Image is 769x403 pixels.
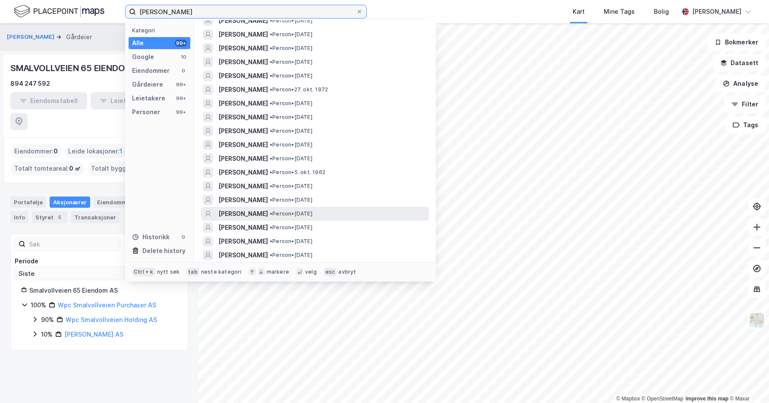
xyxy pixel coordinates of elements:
div: Smalvollveien 65 Eiendom AS [29,285,177,296]
div: Historikk [132,232,170,242]
span: [PERSON_NAME] [218,167,268,178]
div: avbryt [338,269,356,275]
div: Kategori [132,27,190,34]
div: SMALVOLLVEIEN 65 EIENDOM AS [10,61,148,75]
div: velg [305,269,317,275]
span: Person • [DATE] [270,45,312,52]
a: Wpc Smalvollveien Purchaser AS [58,301,156,309]
button: Bokmerker [707,34,766,51]
span: • [270,197,272,203]
span: • [270,238,272,244]
div: 0 [180,234,187,241]
div: 0 [180,67,187,74]
div: 100% [31,300,46,310]
div: Eiendommer [94,197,136,208]
span: Person • [DATE] [270,141,312,148]
span: • [270,141,272,148]
span: • [270,210,272,217]
div: Bolig [654,6,669,17]
span: [PERSON_NAME] [218,209,268,219]
iframe: Chat Widget [726,362,769,403]
span: [PERSON_NAME] [218,84,268,95]
span: • [270,128,272,134]
span: Person • [DATE] [270,238,312,245]
div: 10 [180,53,187,60]
span: 0 ㎡ [69,163,81,174]
div: neste kategori [201,269,242,275]
div: Mine Tags [604,6,635,17]
span: • [270,31,272,37]
span: [PERSON_NAME] [218,98,268,109]
a: Mapbox [616,396,640,402]
span: Person • [DATE] [270,59,312,66]
a: [PERSON_NAME] AS [64,331,123,338]
div: markere [267,269,289,275]
div: Eiendommer [132,66,170,76]
span: • [270,155,272,162]
div: Totalt byggareal : [88,162,158,175]
span: Person • [DATE] [270,72,312,79]
span: [PERSON_NAME] [218,57,268,67]
span: • [270,252,272,258]
div: 10% [41,329,53,340]
span: Person • [DATE] [270,31,312,38]
div: Personer [132,107,160,117]
div: 99+ [175,40,187,47]
div: Transaksjoner [71,211,120,223]
input: Søk på adresse, matrikkel, gårdeiere, leietakere eller personer [136,5,356,18]
span: • [270,169,272,175]
span: [PERSON_NAME] [218,140,268,150]
span: • [270,86,272,93]
div: Google [132,52,154,62]
input: ClearOpen [15,267,183,280]
span: • [270,17,272,24]
span: Person • [DATE] [270,252,312,259]
div: Leide lokasjoner : [65,144,126,158]
span: [PERSON_NAME] [218,43,268,53]
span: Person • 5. okt. 1962 [270,169,325,176]
input: Søk [25,237,120,250]
span: [PERSON_NAME] [218,222,268,233]
div: Ctrl + k [132,268,155,276]
span: Person • [DATE] [270,197,312,203]
div: 99+ [175,81,187,88]
span: • [270,45,272,51]
div: 894 247 592 [10,78,50,89]
span: Person • [DATE] [270,183,312,190]
span: [PERSON_NAME] [218,16,268,26]
div: Eiendommer : [11,144,61,158]
span: • [270,114,272,120]
div: Aksjonærer [50,197,90,208]
span: 0 [54,146,58,156]
span: • [270,72,272,79]
span: [PERSON_NAME] [218,71,268,81]
span: Person • [DATE] [270,128,312,134]
span: [PERSON_NAME] [218,181,268,191]
span: Person • [DATE] [270,224,312,231]
div: nytt søk [157,269,180,275]
div: Periode [15,256,184,266]
div: Styret [32,211,67,223]
span: [PERSON_NAME] [218,126,268,136]
span: • [270,183,272,189]
span: [PERSON_NAME] [218,195,268,205]
a: Wpc Smalvollveien Holding AS [66,316,157,323]
img: logo.f888ab2527a4732fd821a326f86c7f29.svg [14,4,104,19]
div: 5 [55,213,64,222]
span: • [270,224,272,231]
div: [PERSON_NAME] [692,6,741,17]
span: Person • [DATE] [270,100,312,107]
span: [PERSON_NAME] [218,29,268,40]
div: Leietakere [132,93,165,103]
div: Delete history [142,246,186,256]
div: 99+ [175,109,187,116]
button: Analyse [715,75,766,92]
span: [PERSON_NAME] [218,236,268,247]
div: tab [186,268,199,276]
span: • [270,100,272,106]
span: • [270,59,272,65]
div: 99+ [175,95,187,102]
span: Person • [DATE] [270,17,312,24]
span: Person • [DATE] [270,155,312,162]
